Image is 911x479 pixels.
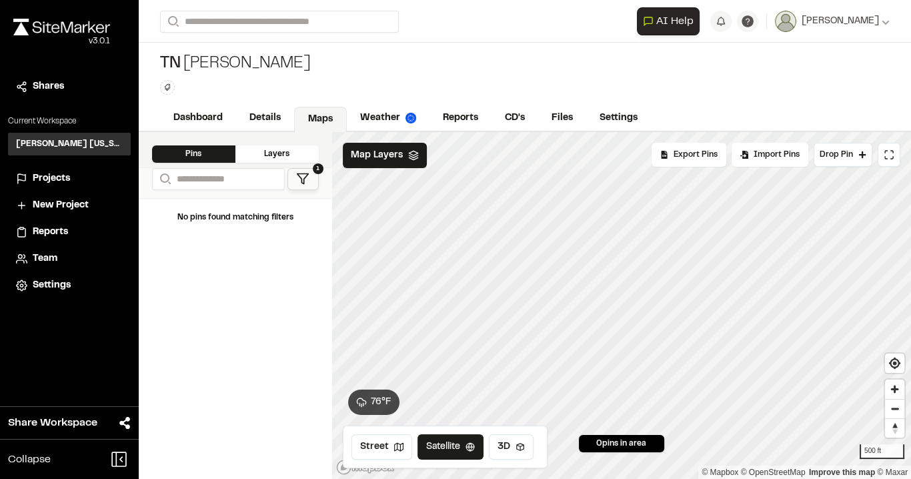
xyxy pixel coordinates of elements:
[775,11,796,32] img: User
[885,399,904,418] button: Zoom out
[8,452,51,468] span: Collapse
[16,198,123,213] a: New Project
[802,14,879,29] span: [PERSON_NAME]
[235,145,319,163] div: Layers
[741,468,806,477] a: OpenStreetMap
[732,143,808,167] div: Import Pins into your project
[160,11,184,33] button: Search
[652,143,726,167] div: No pins available to export
[371,395,391,410] span: 76 ° F
[809,468,875,477] a: Map feedback
[885,400,904,418] span: Zoom out
[754,149,800,161] span: Import Pins
[885,354,904,373] button: Find my location
[8,415,97,431] span: Share Workspace
[348,390,399,415] button: 76°F
[538,105,586,131] a: Files
[885,419,904,438] span: Reset bearing to north
[16,138,123,150] h3: [PERSON_NAME] [US_STATE]
[656,13,694,29] span: AI Help
[152,145,235,163] div: Pins
[236,105,294,131] a: Details
[860,444,904,459] div: 500 ft
[885,380,904,399] button: Zoom in
[417,434,484,460] button: Satellite
[13,35,110,47] div: Oh geez...please don't...
[152,168,176,190] button: Search
[160,53,310,75] div: [PERSON_NAME]
[33,79,64,94] span: Shares
[16,171,123,186] a: Projects
[351,148,403,163] span: Map Layers
[702,468,738,477] a: Mapbox
[405,113,416,123] img: precipai.png
[33,252,57,266] span: Team
[313,163,323,174] span: 1
[16,278,123,293] a: Settings
[429,105,492,131] a: Reports
[674,149,718,161] span: Export Pins
[160,53,181,75] span: TN
[885,418,904,438] button: Reset bearing to north
[637,7,700,35] button: Open AI Assistant
[596,438,646,450] span: 0 pins in area
[637,7,705,35] div: Open AI Assistant
[814,143,872,167] button: Drop Pin
[13,19,110,35] img: rebrand.png
[16,252,123,266] a: Team
[775,11,890,32] button: [PERSON_NAME]
[160,105,236,131] a: Dashboard
[347,105,429,131] a: Weather
[16,225,123,239] a: Reports
[287,168,319,190] button: 1
[33,278,71,293] span: Settings
[33,198,89,213] span: New Project
[33,171,70,186] span: Projects
[336,460,395,475] a: Mapbox logo
[160,80,175,95] button: Edit Tags
[177,214,293,221] span: No pins found matching filters
[351,434,412,460] button: Street
[294,107,347,132] a: Maps
[492,105,538,131] a: CD's
[489,434,534,460] button: 3D
[877,468,908,477] a: Maxar
[820,149,853,161] span: Drop Pin
[33,225,68,239] span: Reports
[8,115,131,127] p: Current Workspace
[16,79,123,94] a: Shares
[586,105,651,131] a: Settings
